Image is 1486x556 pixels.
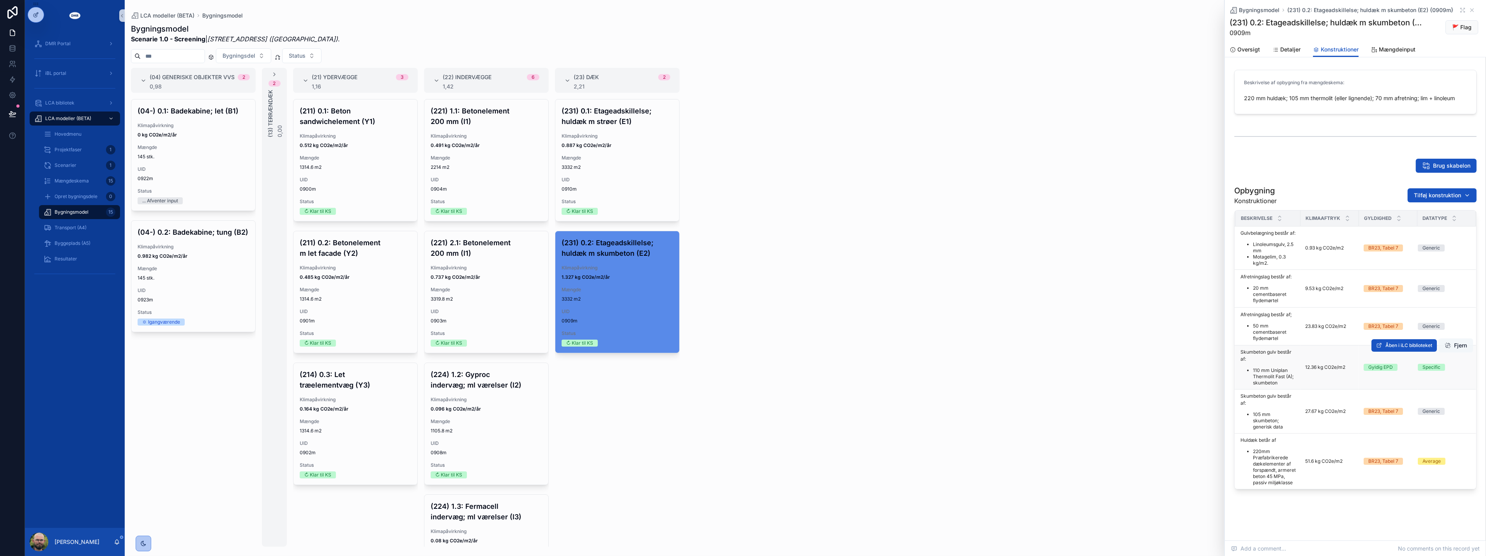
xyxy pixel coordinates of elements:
[106,192,115,201] div: 0
[138,106,249,116] h4: (04-) 0.1: Badekabine; let (B1)
[1368,458,1398,465] div: BR23, Tabel 7
[293,231,418,353] a: (211) 0.2: Betonelement m let facade (Y2)Klimapåvirkning0.485 kg CO2e/m2/årMængde1314.6 m2UID0901...
[138,297,249,303] span: 0923m
[131,12,194,19] a: LCA modeller (BETA)
[30,96,120,110] a: LCA bibliotek
[45,100,74,106] span: LCA bibliotek
[1368,408,1398,415] div: BR23, Tabel 7
[431,428,542,434] span: 1105.8 m2
[300,318,411,324] span: 0901m
[562,177,673,183] span: UID
[435,208,462,215] div: ↻ Klar til KS
[312,73,357,81] span: (21) Ydervægge
[431,406,481,412] strong: 0.096 kg CO2e/m2/år
[562,106,673,127] h4: (231) 0.1: Etageadskillelse; huldæk m strøer (E1)
[45,115,91,122] span: LCA modeller (BETA)
[142,197,178,204] div: ... Afventer input
[300,287,411,293] span: Mængde
[150,83,250,90] div: 0,98
[300,397,411,403] span: Klimapåvirkning
[138,132,177,138] strong: 0 kg CO2e/m2/år
[202,12,243,19] a: Bygningsmodel
[1305,245,1344,251] span: 0.93 kg CO2e/m2
[1241,215,1272,221] span: Beskrivelse
[300,186,411,192] span: 0900m
[431,330,542,336] span: Status
[300,106,411,127] h4: (211) 0.1: Beton sandwichelement (Y1)
[242,74,245,80] div: 2
[1422,458,1441,465] div: Average
[1253,285,1296,304] li: 20 mm cementbaseret flydemørtel
[566,340,593,347] div: ↻ Klar til KS
[55,193,97,200] span: Opret bygningsdele
[300,237,411,259] h4: (211) 0.2: Betonelement m let facade (Y2)
[1368,364,1393,371] div: Gyldig EPD
[562,133,673,139] span: Klimapåvirkning
[106,207,115,217] div: 15
[562,155,673,161] span: Mængde
[300,369,411,390] h4: (214) 0.3: Let træelementvæg (Y3)
[138,144,249,151] span: Mængde
[562,142,611,148] strong: 0.887 kg CO2e/m2/år
[1422,244,1440,251] div: Generic
[431,418,542,425] span: Mængde
[566,208,593,215] div: ↻ Klar til KS
[663,74,666,80] div: 2
[555,231,680,353] a: (231) 0.2: Etageadskillelse; huldæk m skumbeton (E2)Klimapåvirkning1.327 kg CO2e/m2/årMængde3332 ...
[431,274,480,280] strong: 0.737 kg CO2e/m2/år
[1379,46,1415,53] span: Mængdeinput
[138,309,249,315] span: Status
[1398,545,1480,552] span: No comments on this record yet
[1240,393,1296,407] p: Skumbeton gulv består af:
[293,363,418,485] a: (214) 0.3: Let træelementvæg (Y3)Klimapåvirkning0.164 kg CO2e/m2/årMængde1314.6 m2UID0902mStatus↻...
[1368,285,1398,292] div: BR23, Tabel 7
[140,12,194,19] span: LCA modeller (BETA)
[1305,408,1346,414] span: 27.67 kg CO2e/m2
[1422,285,1440,292] div: Generic
[267,90,274,137] span: (13) Terrændæk
[30,112,120,126] a: LCA modeller (BETA)
[273,80,276,87] div: 2
[39,205,120,219] a: Bygningsmodel15
[55,178,89,184] span: Mængdeskema
[431,155,542,161] span: Mængde
[300,418,411,425] span: Mængde
[1422,364,1440,371] div: Specific
[131,23,340,34] h1: Bygningsmodel
[1305,285,1343,292] span: 9.53 kg CO2e/m2
[1280,46,1300,53] span: Detaljer
[1253,367,1296,386] li: 110 mm Uniplan Thermolit Fast (A); skumbeton
[424,363,549,485] a: (224) 1.2: Gyproc indervæg; ml værelser (I2)Klimapåvirkning0.096 kg CO2e/m2/årMængde1105.8 m2UID0...
[282,48,322,63] button: Select Button
[45,41,71,47] span: DMR Portal
[1306,215,1340,221] span: Klimaaftryk
[1287,6,1453,14] span: (231) 0.2: Etageadskillelse; huldæk m skumbeton (E2) {0909m}
[207,35,338,43] em: [STREET_ADDRESS] ([GEOGRAPHIC_DATA])
[138,166,249,172] span: UID
[39,143,120,157] a: Projektfaser1
[555,99,680,221] a: (231) 0.1: Etageadskillelse; huldæk m strøer (E1)Klimapåvirkning0.887 kg CO2e/m2/årMængde3332 m2U...
[138,154,249,160] span: 145 stk.
[39,221,120,235] a: Transport (A4)
[55,225,87,231] span: Transport (A4)
[1239,6,1279,14] span: Bygningsmodel
[1305,364,1345,370] span: 12.36 kg CO2e/m2
[312,83,408,90] div: 1,16
[1452,23,1472,31] span: 🚩 Flag
[1244,80,1345,85] span: Beskrivelse af opbygning fra mængdeskema:
[431,440,542,446] span: UID
[300,155,411,161] span: Mængde
[431,142,480,148] strong: 0.491 kg CO2e/m2/år
[562,308,673,315] span: UID
[1408,188,1477,202] button: Tilføj konstruktion
[300,462,411,468] span: Status
[106,176,115,186] div: 15
[289,52,306,60] span: Status
[300,164,411,170] span: 1314.6 m2
[431,308,542,315] span: UID
[431,133,542,139] span: Klimapåvirkning
[304,471,331,478] div: ↻ Klar til KS
[138,287,249,294] span: UID
[532,74,535,80] div: 6
[106,145,115,154] div: 1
